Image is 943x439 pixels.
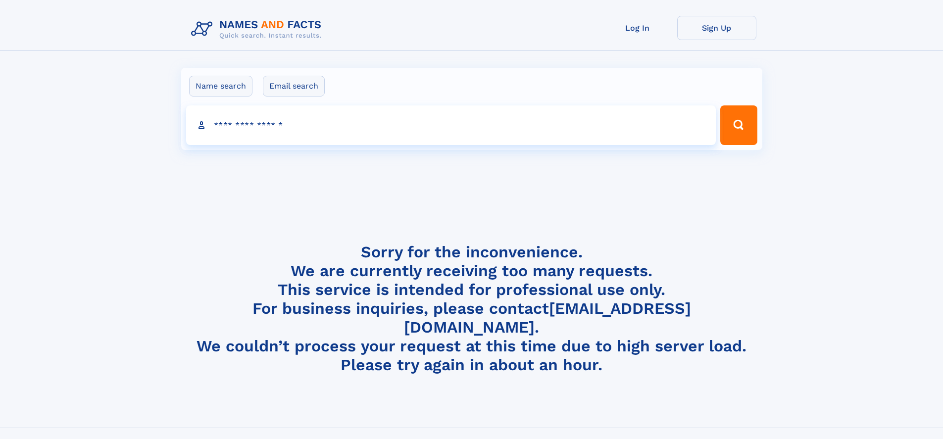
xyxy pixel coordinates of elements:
[720,105,757,145] button: Search Button
[677,16,756,40] a: Sign Up
[404,299,691,337] a: [EMAIL_ADDRESS][DOMAIN_NAME]
[186,105,716,145] input: search input
[187,16,330,43] img: Logo Names and Facts
[187,243,756,375] h4: Sorry for the inconvenience. We are currently receiving too many requests. This service is intend...
[598,16,677,40] a: Log In
[263,76,325,97] label: Email search
[189,76,252,97] label: Name search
